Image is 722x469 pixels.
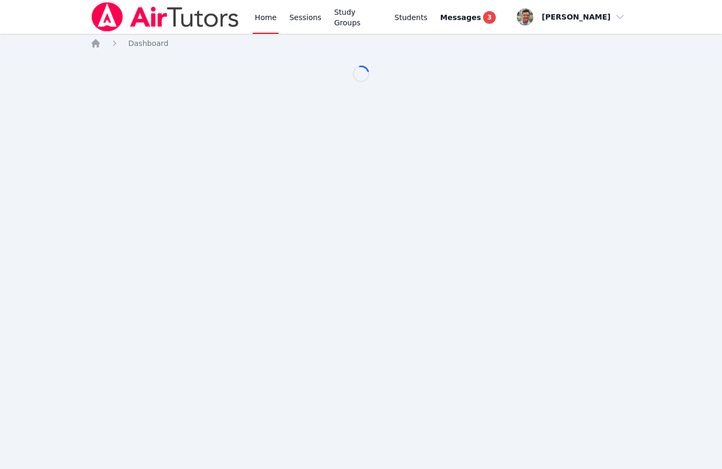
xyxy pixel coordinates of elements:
[90,2,240,32] img: Air Tutors
[440,12,481,23] span: Messages
[483,11,496,24] span: 3
[128,39,169,48] span: Dashboard
[90,38,632,49] nav: Breadcrumb
[128,38,169,49] a: Dashboard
